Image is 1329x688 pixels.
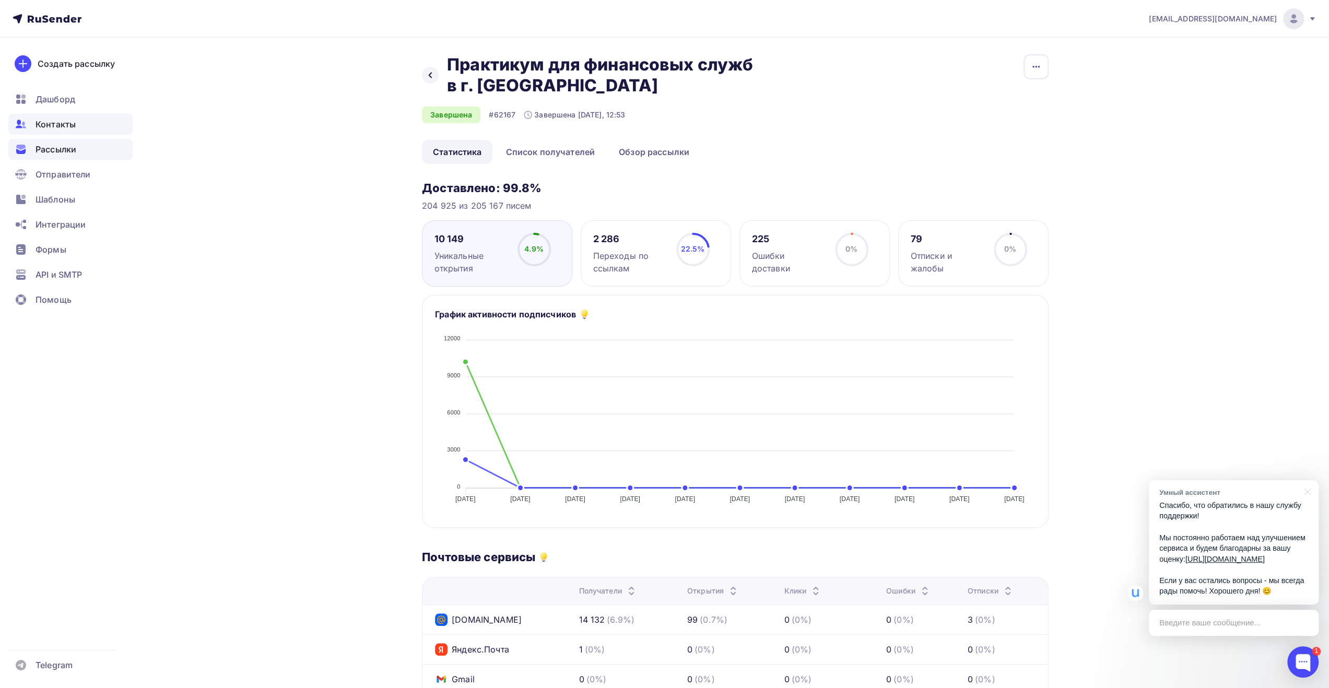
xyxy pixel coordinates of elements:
div: (0%) [792,673,812,685]
div: 0 [784,673,790,685]
span: [EMAIL_ADDRESS][DOMAIN_NAME] [1149,14,1277,24]
div: (0%) [975,643,995,656]
div: 0 [784,643,790,656]
tspan: 0 [457,483,460,490]
div: [DOMAIN_NAME] [435,613,522,626]
h2: Практикум для финансовых служб в г. [GEOGRAPHIC_DATA] [447,54,762,96]
div: 3 [968,613,973,626]
span: API и SMTP [36,268,82,281]
span: Дашборд [36,93,75,105]
a: [EMAIL_ADDRESS][DOMAIN_NAME] [1149,8,1316,29]
div: Ошибки доставки [752,250,826,275]
div: (0%) [586,673,607,685]
h3: Почтовые сервисы [422,550,535,564]
div: 1 [579,643,582,656]
div: Завершена [422,106,480,123]
div: (0%) [792,613,812,626]
tspan: 9000 [447,372,460,378]
div: (0.7%) [700,613,727,626]
span: Контакты [36,118,76,131]
div: (0%) [585,643,605,656]
a: Отправители [8,164,133,185]
div: 0 [886,613,891,626]
span: Шаблоны [36,193,75,206]
div: (0%) [975,613,995,626]
div: 1 [1312,647,1321,656]
a: Контакты [8,114,133,135]
div: Умный ассистент [1159,488,1298,497]
tspan: [DATE] [895,495,915,502]
div: Создать рассылку [38,57,115,70]
tspan: 6000 [447,409,460,416]
div: Открытия [687,586,739,596]
div: 0 [886,643,891,656]
span: Telegram [36,659,73,671]
p: Спасибо, что обратились в нашу службу поддержки! Мы постоянно работаем над улучшением сервиса и б... [1159,500,1308,597]
div: Отписки и жалобы [911,250,984,275]
div: (0%) [695,643,715,656]
div: 0 [886,673,891,685]
div: 2 286 [593,233,667,245]
span: Рассылки [36,143,76,156]
div: Клики [784,586,822,596]
span: 22.5% [681,244,705,253]
a: Дашборд [8,89,133,110]
span: Интеграции [36,218,86,231]
div: (0%) [893,643,914,656]
a: Список получателей [495,140,606,164]
div: 0 [687,643,692,656]
div: (6.9%) [607,613,634,626]
div: 0 [968,643,973,656]
div: (0%) [893,673,914,685]
tspan: [DATE] [840,495,860,502]
tspan: 12000 [444,335,460,341]
tspan: [DATE] [1004,495,1025,502]
span: Формы [36,243,66,256]
div: (0%) [695,673,715,685]
tspan: [DATE] [785,495,805,502]
div: Яндекс.Почта [435,643,509,656]
tspan: [DATE] [455,495,476,502]
tspan: [DATE] [730,495,750,502]
img: Умный ассистент [1127,585,1143,601]
div: Ошибки [886,586,931,596]
tspan: [DATE] [949,495,970,502]
div: 10 149 [434,233,508,245]
div: 0 [784,613,790,626]
div: 0 [968,673,973,685]
span: 0% [845,244,857,253]
span: Отправители [36,168,91,181]
div: Завершена [DATE], 12:53 [524,110,625,120]
a: Обзор рассылки [608,140,700,164]
a: Статистика [422,140,492,164]
div: 225 [752,233,826,245]
div: Отписки [968,586,1014,596]
div: 204 925 из 205 167 писем [422,199,1049,212]
span: 0% [1004,244,1016,253]
div: Переходы по ссылкам [593,250,667,275]
a: [URL][DOMAIN_NAME] [1185,555,1265,563]
tspan: [DATE] [510,495,531,502]
a: Шаблоны [8,189,133,210]
div: 79 [911,233,984,245]
div: Уникальные открытия [434,250,508,275]
span: 4.9% [524,244,544,253]
div: (0%) [893,613,914,626]
h3: Доставлено: 99.8% [422,181,1049,195]
div: 0 [687,673,692,685]
div: #62167 [489,110,515,120]
div: 14 132 [579,613,605,626]
tspan: 3000 [447,446,460,453]
h5: График активности подписчиков [435,308,576,321]
a: Формы [8,239,133,260]
span: Помощь [36,293,72,306]
div: (0%) [792,643,812,656]
div: Gmail [435,673,475,685]
div: (0%) [975,673,995,685]
tspan: [DATE] [565,495,585,502]
a: Рассылки [8,139,133,160]
div: Получатели [579,586,637,596]
tspan: [DATE] [675,495,695,502]
div: Введите ваше сообщение... [1149,610,1319,636]
div: 99 [687,613,698,626]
